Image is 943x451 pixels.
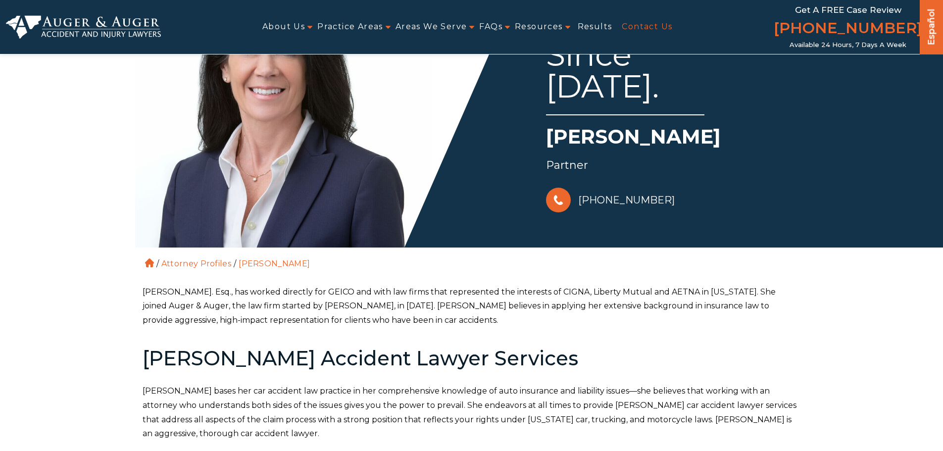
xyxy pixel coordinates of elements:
[143,384,801,441] p: [PERSON_NAME] bases her car accident law practice in her comprehensive knowledge of auto insuranc...
[145,258,154,267] a: Home
[143,285,801,328] p: [PERSON_NAME]. Esq., has worked directly for GEICO and with law firms that represented the intere...
[396,16,467,38] a: Areas We Serve
[515,16,563,38] a: Resources
[795,5,901,15] span: Get a FREE Case Review
[622,16,672,38] a: Contact Us
[774,17,922,41] a: [PHONE_NUMBER]
[6,15,161,39] img: Auger & Auger Accident and Injury Lawyers Logo
[546,185,675,215] a: [PHONE_NUMBER]
[790,41,906,49] span: Available 24 Hours, 7 Days a Week
[479,16,502,38] a: FAQs
[143,248,801,270] ol: / /
[578,16,612,38] a: Results
[262,16,305,38] a: About Us
[546,155,802,175] div: Partner
[317,16,383,38] a: Practice Areas
[161,259,231,268] a: Attorney Profiles
[236,259,312,268] li: [PERSON_NAME]
[143,348,801,369] h2: [PERSON_NAME] Accident Lawyer Services
[546,123,802,155] h1: [PERSON_NAME]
